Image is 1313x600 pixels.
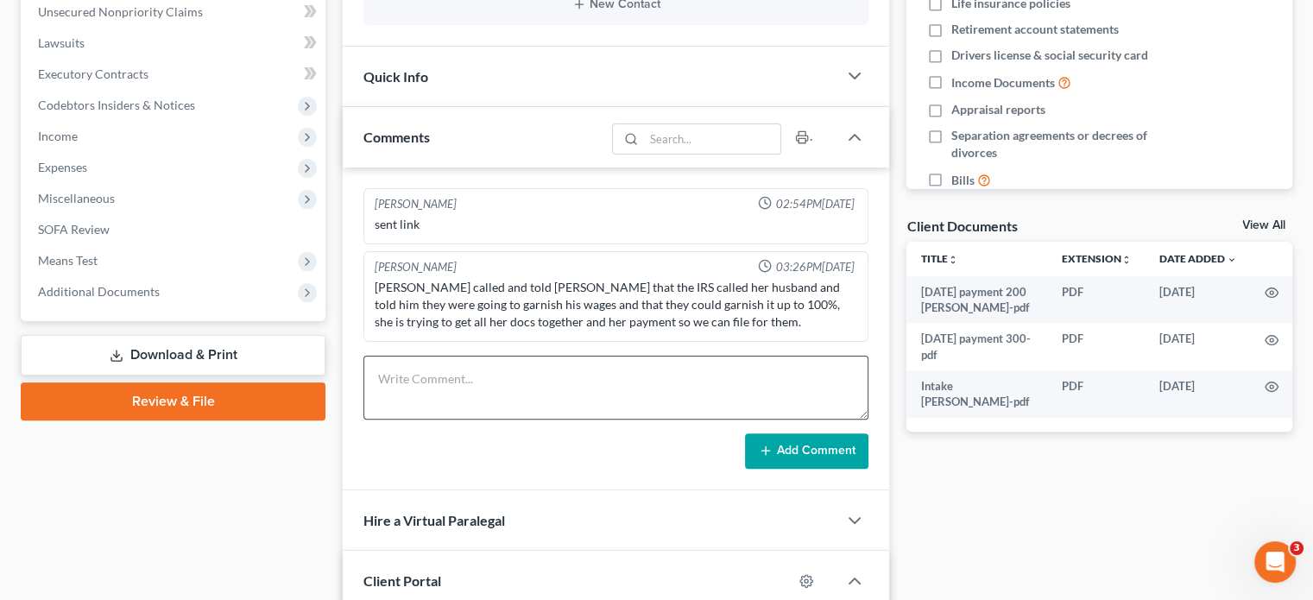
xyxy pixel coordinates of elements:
[906,217,1017,235] div: Client Documents
[951,21,1119,38] span: Retirement account statements
[1227,255,1237,265] i: expand_more
[745,433,868,470] button: Add Comment
[1146,276,1251,324] td: [DATE]
[1048,323,1146,370] td: PDF
[363,129,430,145] span: Comments
[38,66,148,81] span: Executory Contracts
[951,101,1045,118] span: Appraisal reports
[363,68,428,85] span: Quick Info
[1242,219,1285,231] a: View All
[906,370,1048,418] td: Intake [PERSON_NAME]-pdf
[21,382,325,420] a: Review & File
[363,512,505,528] span: Hire a Virtual Paralegal
[38,98,195,112] span: Codebtors Insiders & Notices
[1254,541,1296,583] iframe: Intercom live chat
[38,191,115,205] span: Miscellaneous
[24,28,325,59] a: Lawsuits
[1048,370,1146,418] td: PDF
[38,129,78,143] span: Income
[775,196,854,212] span: 02:54PM[DATE]
[38,222,110,237] span: SOFA Review
[24,59,325,90] a: Executory Contracts
[951,127,1181,161] span: Separation agreements or decrees of divorces
[1290,541,1304,555] span: 3
[1062,252,1132,265] a: Extensionunfold_more
[38,35,85,50] span: Lawsuits
[38,253,98,268] span: Means Test
[375,216,857,233] div: sent link
[644,124,781,154] input: Search...
[375,196,457,212] div: [PERSON_NAME]
[947,255,957,265] i: unfold_more
[1048,276,1146,324] td: PDF
[38,160,87,174] span: Expenses
[375,259,457,275] div: [PERSON_NAME]
[24,214,325,245] a: SOFA Review
[375,279,857,331] div: [PERSON_NAME] called and told [PERSON_NAME] that the IRS called her husband and told him they wer...
[951,172,975,189] span: Bills
[951,47,1148,64] span: Drivers license & social security card
[21,335,325,376] a: Download & Print
[363,572,441,589] span: Client Portal
[38,284,160,299] span: Additional Documents
[951,74,1055,92] span: Income Documents
[1121,255,1132,265] i: unfold_more
[1159,252,1237,265] a: Date Added expand_more
[906,323,1048,370] td: [DATE] payment 300-pdf
[906,276,1048,324] td: [DATE] payment 200 [PERSON_NAME]-pdf
[1146,370,1251,418] td: [DATE]
[920,252,957,265] a: Titleunfold_more
[1146,323,1251,370] td: [DATE]
[38,4,203,19] span: Unsecured Nonpriority Claims
[775,259,854,275] span: 03:26PM[DATE]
